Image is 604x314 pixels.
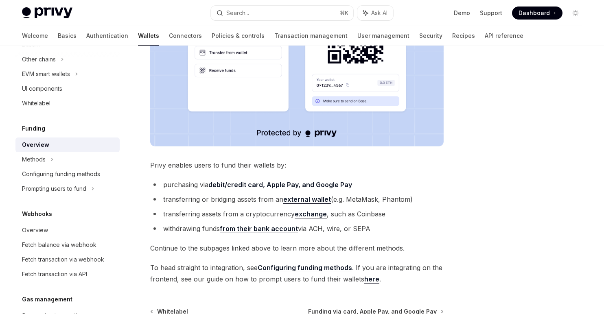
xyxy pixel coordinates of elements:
a: Support [480,9,502,17]
a: Recipes [452,26,475,46]
a: Demo [454,9,470,17]
a: Dashboard [512,7,562,20]
span: ⌘ K [340,10,348,16]
a: Fetch transaction via API [15,267,120,281]
a: debit/credit card, Apple Pay, and Google Pay [208,181,352,189]
a: Whitelabel [15,96,120,111]
a: Authentication [86,26,128,46]
a: Configuring funding methods [15,167,120,181]
a: Welcome [22,26,48,46]
li: purchasing via [150,179,444,190]
div: Configuring funding methods [22,169,100,179]
a: Security [419,26,442,46]
a: Wallets [138,26,159,46]
li: transferring assets from a cryptocurrency , such as Coinbase [150,208,444,220]
a: Policies & controls [212,26,265,46]
h5: Webhooks [22,209,52,219]
li: transferring or bridging assets from an (e.g. MetaMask, Phantom) [150,194,444,205]
a: here [364,275,379,283]
a: Overview [15,137,120,152]
li: withdrawing funds via ACH, wire, or SEPA [150,223,444,234]
div: EVM smart wallets [22,69,70,79]
span: Dashboard [519,9,550,17]
img: light logo [22,7,72,19]
div: Other chains [22,55,56,64]
div: Search... [226,8,249,18]
div: Prompting users to fund [22,184,86,194]
button: Ask AI [357,6,393,20]
div: Fetch transaction via webhook [22,255,104,264]
button: Search...⌘K [211,6,353,20]
div: UI components [22,84,62,94]
span: Continue to the subpages linked above to learn more about the different methods. [150,242,444,254]
a: external wallet [283,195,331,204]
a: Connectors [169,26,202,46]
div: Fetch transaction via API [22,269,87,279]
h5: Gas management [22,294,72,304]
div: Overview [22,140,49,150]
a: from their bank account [220,225,298,233]
a: Configuring funding methods [258,264,352,272]
a: Transaction management [274,26,348,46]
button: Toggle dark mode [569,7,582,20]
div: Methods [22,155,46,164]
a: Fetch balance via webhook [15,238,120,252]
a: Basics [58,26,77,46]
div: Overview [22,225,48,235]
a: UI components [15,81,120,96]
span: Ask AI [371,9,387,17]
span: To head straight to integration, see . If you are integrating on the frontend, see our guide on h... [150,262,444,285]
a: exchange [295,210,327,218]
a: User management [357,26,409,46]
div: Whitelabel [22,98,50,108]
a: API reference [485,26,523,46]
strong: external wallet [283,195,331,203]
a: Overview [15,223,120,238]
h5: Funding [22,124,45,133]
div: Fetch balance via webhook [22,240,96,250]
a: Fetch transaction via webhook [15,252,120,267]
span: Privy enables users to fund their wallets by: [150,159,444,171]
